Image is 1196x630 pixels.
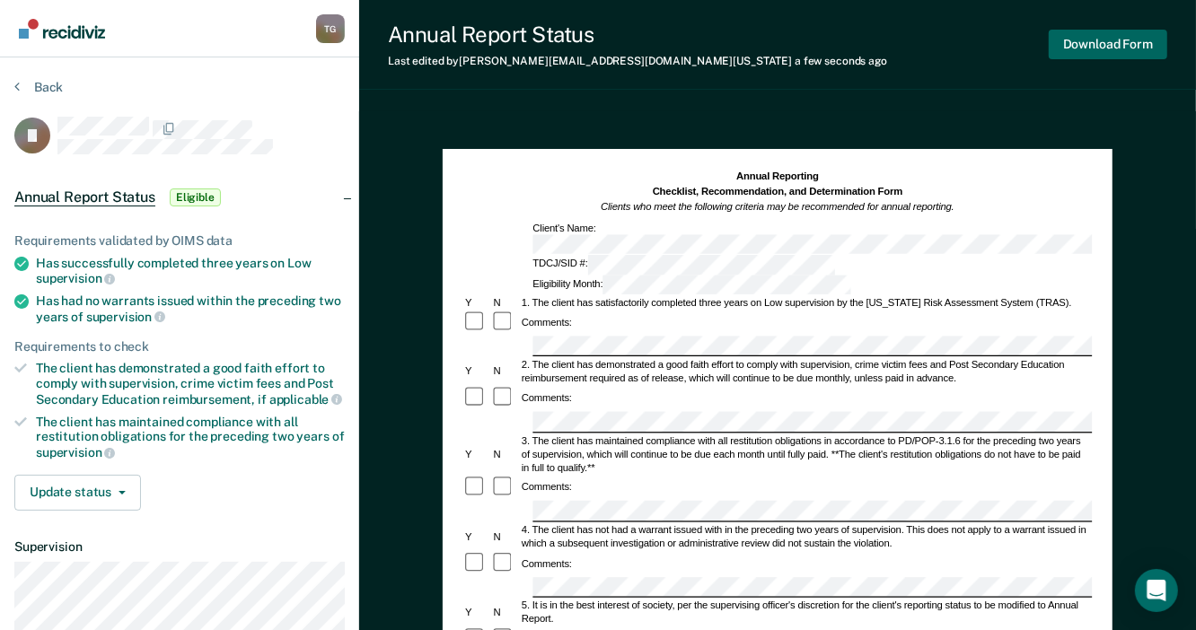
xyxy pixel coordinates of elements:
[463,447,491,460] div: Y
[170,188,221,206] span: Eligible
[19,19,105,39] img: Recidiviz
[316,14,345,43] div: T G
[14,188,155,206] span: Annual Report Status
[491,364,519,378] div: N
[491,447,519,460] div: N
[36,445,115,459] span: supervision
[86,310,165,324] span: supervision
[531,255,838,275] div: TDCJ/SID #:
[36,271,115,285] span: supervision
[795,55,887,67] span: a few seconds ago
[14,539,345,555] dt: Supervision
[463,295,491,309] div: Y
[14,79,63,95] button: Back
[463,530,491,544] div: Y
[520,481,575,494] div: Comments:
[388,55,887,67] div: Last edited by [PERSON_NAME][EMAIL_ADDRESS][DOMAIN_NAME][US_STATE]
[491,295,519,309] div: N
[736,171,819,182] strong: Annual Reporting
[520,316,575,329] div: Comments:
[520,358,1093,385] div: 2. The client has demonstrated a good faith effort to comply with supervision, crime victim fees ...
[14,475,141,511] button: Update status
[491,530,519,544] div: N
[520,557,575,571] div: Comments:
[36,293,345,324] div: Has had no warrants issued within the preceding two years of
[14,339,345,354] div: Requirements to check
[36,361,345,407] div: The client has demonstrated a good faith effort to comply with supervision, crime victim fees and...
[463,364,491,378] div: Y
[36,415,345,460] div: The client has maintained compliance with all restitution obligations for the preceding two years of
[14,233,345,249] div: Requirements validated by OIMS data
[36,256,345,286] div: Has successfully completed three years on Low
[520,523,1093,550] div: 4. The client has not had a warrant issued with in the preceding two years of supervision. This d...
[531,275,853,294] div: Eligibility Month:
[491,606,519,619] div: N
[520,433,1093,474] div: 3. The client has maintained compliance with all restitution obligations in accordance to PD/POP-...
[1049,30,1167,59] button: Download Form
[388,22,887,48] div: Annual Report Status
[531,221,1119,254] div: Client's Name:
[601,201,954,213] em: Clients who meet the following criteria may be recommended for annual reporting.
[653,186,902,197] strong: Checklist, Recommendation, and Determination Form
[520,391,575,405] div: Comments:
[269,392,342,407] span: applicable
[520,295,1093,309] div: 1. The client has satisfactorily completed three years on Low supervision by the [US_STATE] Risk ...
[520,599,1093,626] div: 5. It is in the best interest of society, per the supervising officer's discretion for the client...
[316,14,345,43] button: Profile dropdown button
[1135,569,1178,612] div: Open Intercom Messenger
[463,606,491,619] div: Y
